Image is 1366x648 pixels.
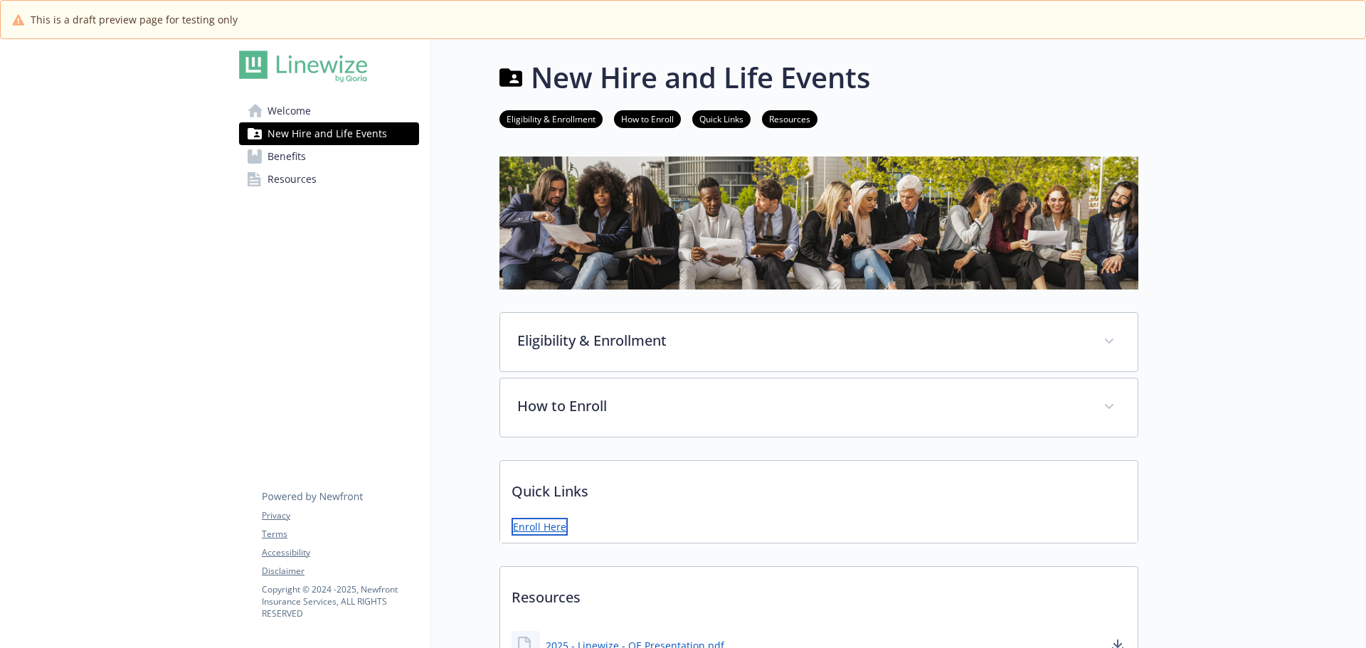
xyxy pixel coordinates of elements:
a: Resources [239,168,419,191]
img: new hire page banner [499,156,1138,290]
a: Benefits [239,145,419,168]
a: How to Enroll [614,112,681,125]
span: Welcome [268,100,311,122]
a: Resources [762,112,817,125]
span: Benefits [268,145,306,168]
h1: New Hire and Life Events [531,56,870,99]
a: Accessibility [262,546,418,559]
a: Privacy [262,509,418,522]
p: Quick Links [500,461,1138,514]
p: How to Enroll [517,395,1086,417]
a: Eligibility & Enrollment [499,112,603,125]
a: Disclaimer [262,565,418,578]
p: Resources [500,567,1138,620]
a: Welcome [239,100,419,122]
span: Resources [268,168,317,191]
div: Eligibility & Enrollment [500,313,1138,371]
a: Quick Links [692,112,751,125]
a: Terms [262,528,418,541]
div: How to Enroll [500,378,1138,437]
p: Eligibility & Enrollment [517,330,1086,351]
span: This is a draft preview page for testing only [31,12,238,27]
p: Copyright © 2024 - 2025 , Newfront Insurance Services, ALL RIGHTS RESERVED [262,583,418,620]
span: New Hire and Life Events [268,122,387,145]
a: New Hire and Life Events [239,122,419,145]
a: Enroll Here [512,518,568,536]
